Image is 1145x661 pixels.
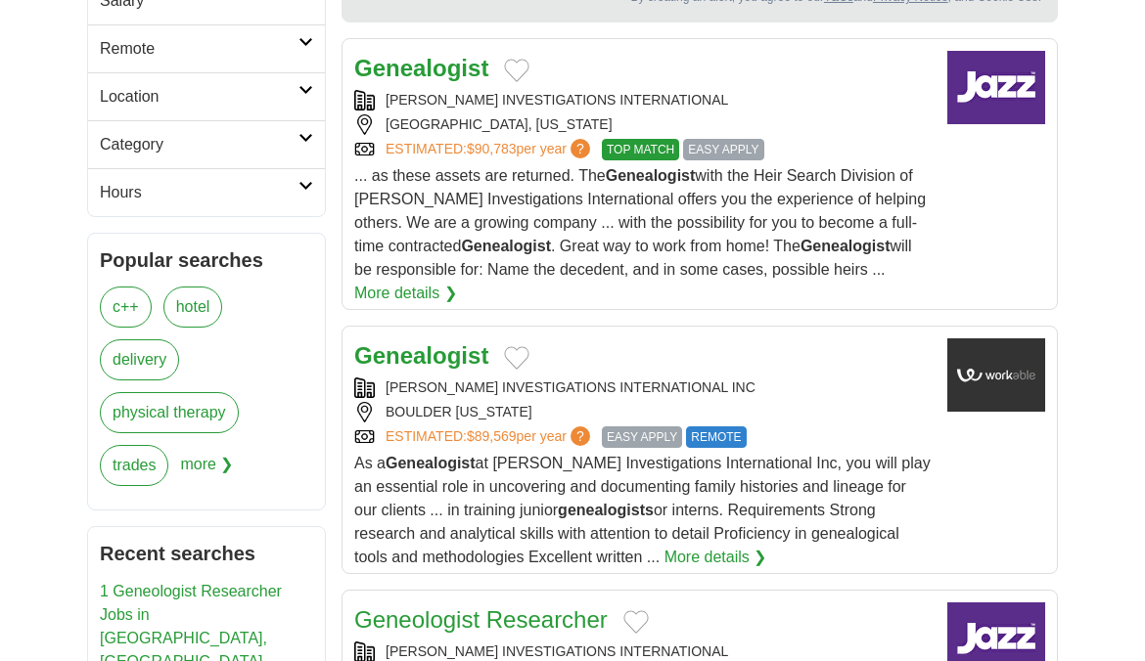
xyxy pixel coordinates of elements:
[100,133,298,156] h2: Category
[100,392,239,433] a: physical therapy
[386,139,594,160] a: ESTIMATED:$90,783per year?
[354,455,931,565] span: As a at [PERSON_NAME] Investigations International Inc, you will play an essential role in uncove...
[354,55,488,81] a: Genealogist
[602,426,682,448] span: EASY APPLY
[354,606,608,633] a: Geneologist Researcher
[504,346,529,370] button: Add to favorite jobs
[571,139,590,158] span: ?
[686,426,746,448] span: REMOTE
[100,245,313,275] h2: Popular searches
[947,51,1045,124] img: Company logo
[88,24,325,72] a: Remote
[180,445,233,498] span: more ❯
[467,141,517,156] span: $90,783
[100,539,313,568] h2: Recent searches
[683,139,763,160] span: EASY APPLY
[88,168,325,216] a: Hours
[386,426,594,448] a: ESTIMATED:$89,569per year?
[571,426,590,446] span: ?
[461,238,551,254] strong: Genealogist
[354,114,932,135] div: [GEOGRAPHIC_DATA], [US_STATE]
[664,546,767,569] a: More details ❯
[354,402,932,422] div: BOULDER [US_STATE]
[606,167,696,184] strong: Genealogist
[602,139,679,160] span: TOP MATCH
[623,610,649,634] button: Add to favorite jobs
[386,455,476,471] strong: Genealogist
[88,120,325,168] a: Category
[801,238,891,254] strong: Genealogist
[100,181,298,204] h2: Hours
[100,37,298,61] h2: Remote
[558,502,654,518] strong: genealogists
[947,338,1045,412] img: Company logo
[100,85,298,109] h2: Location
[467,428,517,444] span: $89,569
[354,90,932,110] div: [PERSON_NAME] INVESTIGATIONS INTERNATIONAL
[88,72,325,120] a: Location
[354,167,926,278] span: ... as these assets are returned. The with the Heir Search Division of [PERSON_NAME] Investigatio...
[163,286,223,328] a: hotel
[100,339,179,380] a: delivery
[354,377,932,398] div: [PERSON_NAME] INVESTIGATIONS INTERNATIONAL INC
[100,445,168,486] a: trades
[354,342,488,369] a: Genealogist
[354,282,457,305] a: More details ❯
[100,286,152,328] a: c++
[504,59,529,82] button: Add to favorite jobs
